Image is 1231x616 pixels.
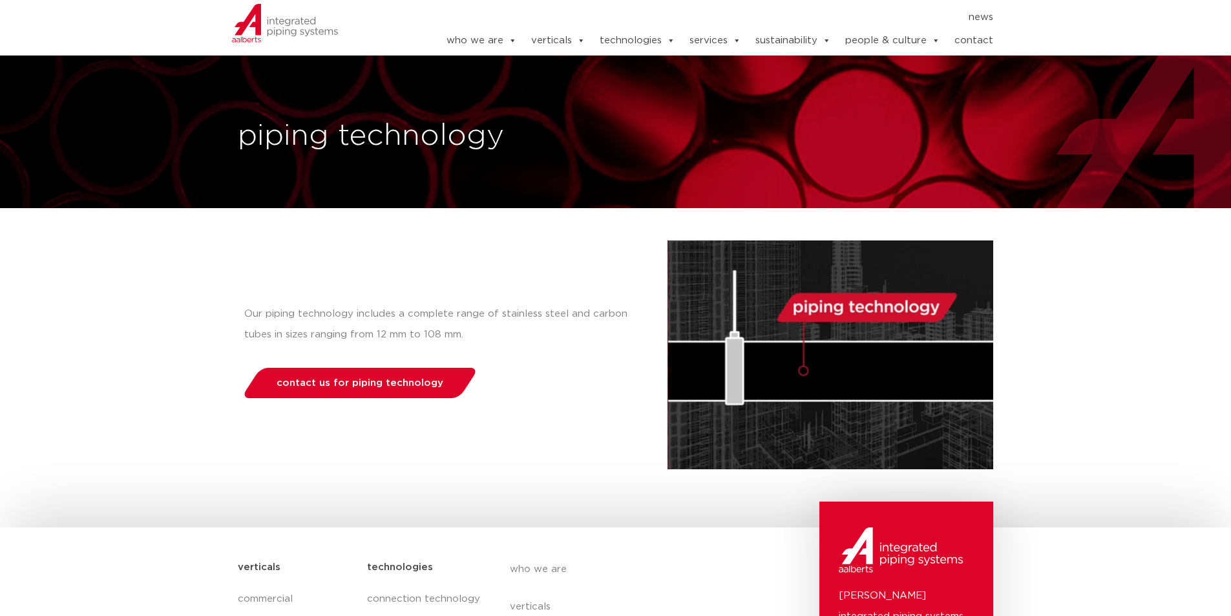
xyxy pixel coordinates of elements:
[600,28,675,54] a: technologies
[367,557,433,578] h5: technologies
[531,28,585,54] a: verticals
[240,368,479,398] a: contact us for piping technology
[244,304,642,345] p: Our piping technology includes a complete range of stainless steel and carbon tubes in sizes rang...
[407,7,994,28] nav: Menu
[238,557,280,578] h5: verticals
[238,116,609,157] h1: piping technology
[954,28,993,54] a: contact
[689,28,741,54] a: services
[447,28,517,54] a: who we are
[277,378,443,388] span: contact us for piping technology
[845,28,940,54] a: people & culture
[969,7,993,28] a: news
[755,28,831,54] a: sustainability
[510,551,746,588] a: who we are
